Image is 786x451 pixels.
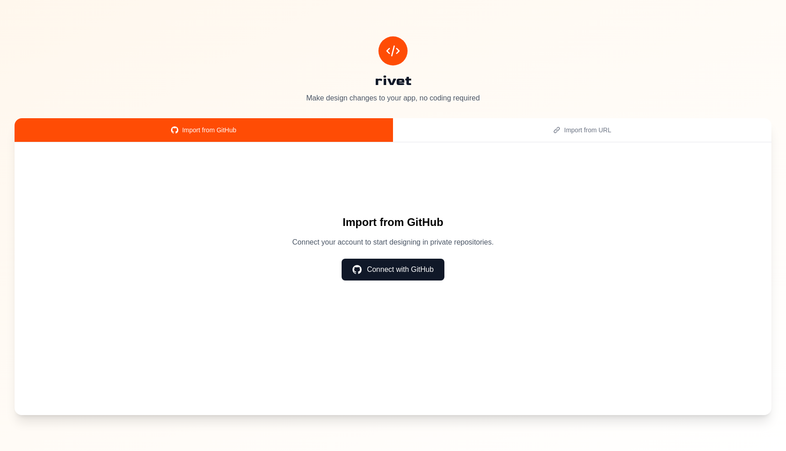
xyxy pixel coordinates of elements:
div: Import from GitHub [25,125,382,135]
button: Connect with GitHub [342,259,445,281]
div: Import from URL [404,125,761,135]
p: Make design changes to your app, no coding required [15,93,771,104]
p: Connect your account to start designing in private repositories. [292,237,494,248]
h1: rivet [15,73,771,89]
h2: Import from GitHub [292,215,494,230]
